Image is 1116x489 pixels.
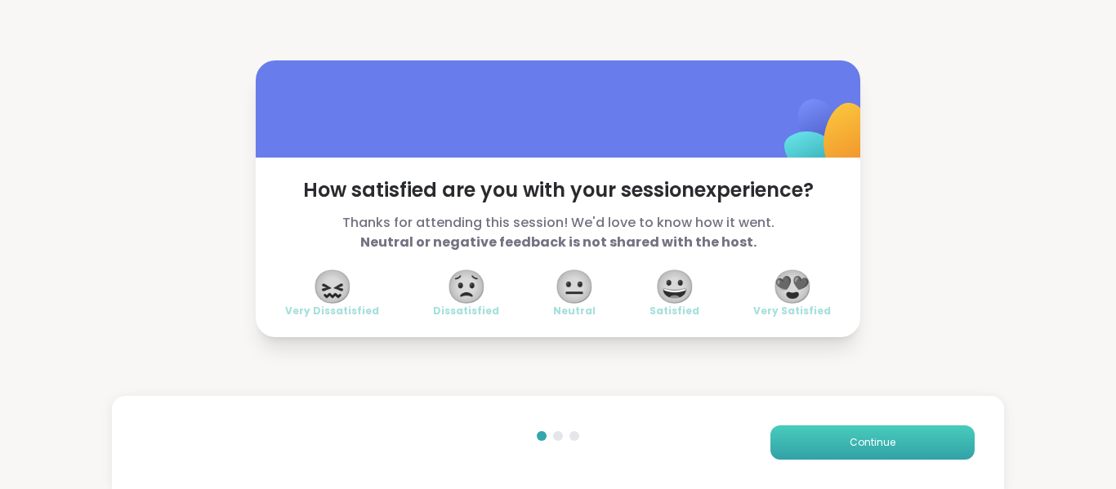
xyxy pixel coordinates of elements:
span: Thanks for attending this session! We'd love to know how it went. [285,213,831,252]
span: Dissatisfied [433,305,499,318]
b: Neutral or negative feedback is not shared with the host. [360,233,757,251]
span: Very Satisfied [753,305,831,318]
span: 😐 [554,272,595,301]
span: 😟 [446,272,487,301]
span: Satisfied [650,305,699,318]
span: Continue [850,435,895,450]
button: Continue [770,425,975,460]
span: How satisfied are you with your session experience? [285,177,831,203]
span: 😖 [312,272,353,301]
span: Very Dissatisfied [285,305,379,318]
span: 😀 [654,272,695,301]
span: 😍 [772,272,813,301]
span: Neutral [553,305,596,318]
img: ShareWell Logomark [746,56,908,219]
